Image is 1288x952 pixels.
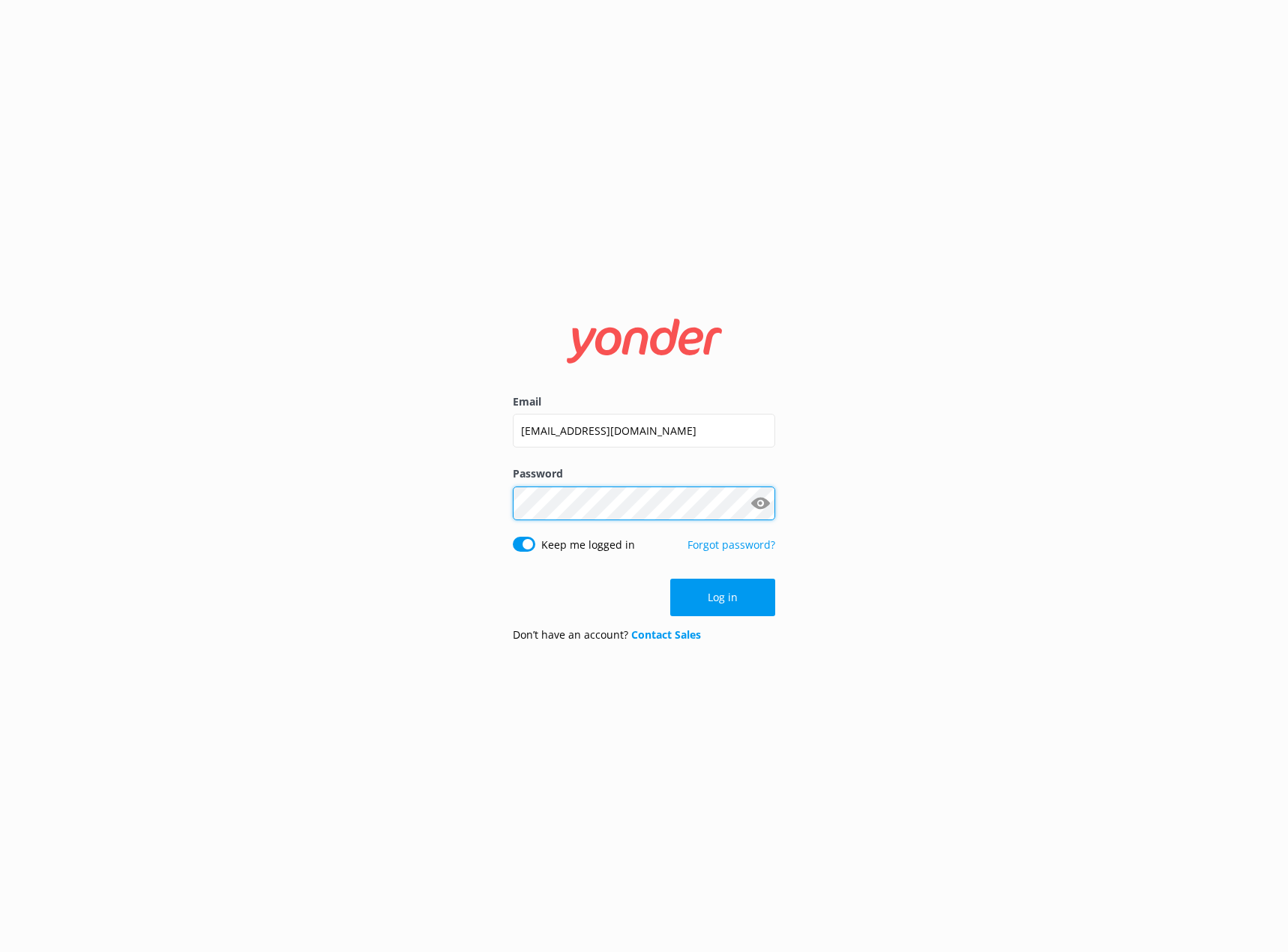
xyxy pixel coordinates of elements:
p: Don’t have an account? [513,627,701,643]
a: Forgot password? [687,537,775,552]
input: user@emailaddress.com [513,414,775,448]
a: Contact Sales [631,627,701,642]
label: Email [513,394,775,410]
label: Password [513,466,775,482]
button: Log in [670,579,775,616]
label: Keep me logged in [541,537,635,553]
button: Show password [745,488,775,518]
